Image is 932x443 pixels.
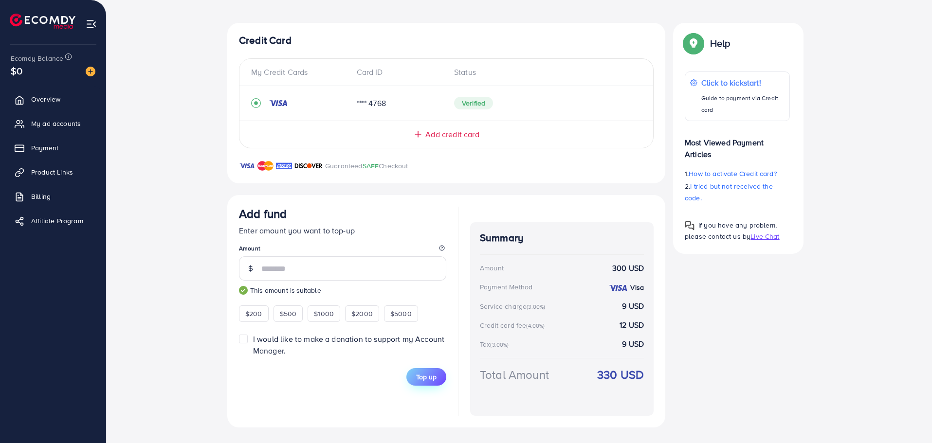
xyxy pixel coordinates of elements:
span: $5000 [390,309,412,319]
p: Guide to payment via Credit card [701,92,785,116]
span: SAFE [363,161,379,171]
span: Billing [31,192,51,201]
span: I would like to make a donation to support my Account Manager. [253,334,444,355]
span: If you have any problem, please contact us by [685,220,777,241]
p: Guaranteed Checkout [325,160,408,172]
p: Click to kickstart! [701,77,785,89]
div: Amount [480,263,504,273]
span: $2000 [351,309,373,319]
strong: 300 USD [612,263,644,274]
img: Popup guide [685,221,694,230]
span: Verified [454,97,493,109]
strong: 330 USD [597,366,644,383]
small: (3.00%) [527,303,545,311]
img: credit [608,284,628,292]
a: Product Links [7,162,99,182]
span: $500 [280,309,297,319]
span: Payment [31,143,58,153]
div: Service charge [480,301,548,311]
img: guide [239,286,248,295]
strong: 9 USD [622,338,644,350]
span: I tried but not received the code. [685,181,773,203]
img: brand [239,160,255,172]
h4: Credit Card [239,35,654,47]
span: Overview [31,94,60,104]
div: Status [446,67,641,78]
div: Total Amount [480,366,549,383]
h4: Summary [480,232,644,244]
div: Card ID [349,67,447,78]
h3: Add fund [239,207,287,221]
div: My Credit Cards [251,67,349,78]
p: 1. [685,168,790,179]
p: Help [710,37,731,49]
button: Top up [406,368,446,386]
a: Billing [7,187,99,206]
iframe: Chat [891,399,925,436]
span: Product Links [31,167,73,177]
a: Overview [7,89,99,109]
img: Popup guide [685,35,702,52]
span: Affiliate Program [31,216,83,226]
div: Credit card fee [480,320,548,330]
a: Payment [7,138,99,158]
svg: record circle [251,98,261,108]
span: $200 [245,309,262,319]
a: My ad accounts [7,114,99,133]
small: (4.00%) [526,322,545,330]
img: credit [269,99,288,107]
small: (3.00%) [490,341,509,349]
span: How to activate Credit card? [689,169,776,178]
span: My ad accounts [31,119,81,128]
legend: Amount [239,244,446,256]
strong: Visa [630,283,644,292]
span: Add credit card [425,129,479,140]
img: image [86,67,95,76]
span: Top up [416,372,437,382]
p: Most Viewed Payment Articles [685,129,790,160]
span: Ecomdy Balance [11,53,63,63]
img: menu [86,18,97,30]
strong: 9 USD [622,301,644,312]
p: Enter amount you want to top-up [239,225,446,236]
img: brand [276,160,292,172]
div: Payment Method [480,282,532,292]
span: Live Chat [750,231,779,241]
a: Affiliate Program [7,211,99,230]
p: 2. [685,180,790,204]
small: This amount is suitable [239,285,446,295]
img: brand [294,160,323,172]
img: brand [257,160,274,172]
div: Tax [480,339,512,349]
img: logo [10,14,75,29]
span: $1000 [314,309,334,319]
span: $0 [11,64,22,78]
strong: 12 USD [620,319,644,331]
